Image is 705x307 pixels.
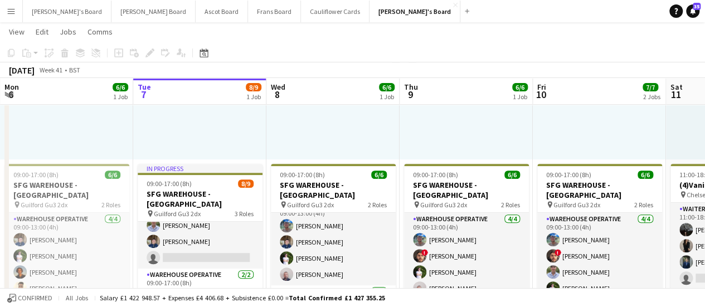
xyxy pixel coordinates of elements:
span: 8 [269,88,285,101]
button: Cauliflower Cards [301,1,369,22]
button: Frans Board [248,1,301,22]
span: 11 [669,88,683,101]
span: Fri [537,82,546,92]
span: Total Confirmed £1 427 355.25 [289,294,385,302]
span: 6 [3,88,19,101]
span: 09:00-17:00 (8h) [413,170,458,179]
span: 2 Roles [501,201,520,209]
span: Guilford Gu3 2dx [553,201,600,209]
span: 09:00-17:00 (8h) [147,179,192,188]
app-card-role: Warehouse Operative4/409:00-13:00 (4h)[PERSON_NAME][PERSON_NAME][PERSON_NAME][PERSON_NAME] [271,199,396,285]
h3: SFG WAREHOUSE - [GEOGRAPHIC_DATA] [4,180,129,200]
span: Jobs [60,27,76,37]
a: View [4,25,29,39]
h3: SFG WAREHOUSE - [GEOGRAPHIC_DATA] [404,180,529,200]
span: 6/6 [379,83,395,91]
div: In progress [138,164,262,173]
app-card-role: Warehouse Operative4/409:00-13:00 (4h)[PERSON_NAME]![PERSON_NAME][PERSON_NAME][PERSON_NAME] [537,213,662,299]
a: Comms [83,25,117,39]
span: ! [421,249,428,256]
h3: SFG WAREHOUSE - [GEOGRAPHIC_DATA] [271,180,396,200]
div: [DATE] [9,65,35,76]
span: 9 [402,88,418,101]
button: [PERSON_NAME] Board [111,1,196,22]
span: Week 41 [37,66,65,74]
span: 7/7 [643,83,658,91]
button: [PERSON_NAME]'s Board [369,1,460,22]
span: 35 [693,3,701,10]
app-card-role: Warehouse Operative4/409:00-13:00 (4h)[PERSON_NAME][PERSON_NAME][PERSON_NAME][PERSON_NAME] [4,213,129,299]
span: 09:00-17:00 (8h) [13,170,59,179]
span: 8/9 [246,83,261,91]
span: Sat [670,82,683,92]
span: 09:00-17:00 (8h) [546,170,591,179]
span: 09:00-17:00 (8h) [280,170,325,179]
h3: SFG WAREHOUSE - [GEOGRAPHIC_DATA] [138,189,262,209]
div: BST [69,66,80,74]
span: Confirmed [18,294,52,302]
span: Mon [4,82,19,92]
span: Wed [271,82,285,92]
span: 6/6 [512,83,528,91]
span: 2 Roles [634,201,653,209]
h3: SFG WAREHOUSE - [GEOGRAPHIC_DATA] [537,180,662,200]
span: ! [555,249,561,256]
button: Confirmed [6,292,54,304]
span: Guilford Gu3 2dx [287,201,334,209]
span: Guilford Gu3 2dx [420,201,467,209]
span: 10 [536,88,546,101]
span: View [9,27,25,37]
a: Jobs [55,25,81,39]
span: 3 Roles [235,209,254,218]
span: 6/6 [638,170,653,179]
span: Comms [87,27,113,37]
a: 35 [686,4,699,18]
div: 1 Job [513,92,527,101]
button: Ascot Board [196,1,248,22]
span: 7 [136,88,151,101]
div: 1 Job [246,92,261,101]
div: Salary £1 422 948.57 + Expenses £4 406.68 + Subsistence £0.00 = [100,294,385,302]
div: 1 Job [380,92,394,101]
a: Edit [31,25,53,39]
span: 6/6 [113,83,128,91]
span: All jobs [64,294,90,302]
button: [PERSON_NAME]'s Board [23,1,111,22]
span: Tue [138,82,151,92]
span: 6/6 [105,170,120,179]
div: 1 Job [113,92,128,101]
span: 2 Roles [368,201,387,209]
span: Guilford Gu3 2dx [21,201,67,209]
app-card-role: Warehouse Operative4/409:00-13:00 (4h)[PERSON_NAME]![PERSON_NAME][PERSON_NAME][PERSON_NAME] [404,213,529,299]
span: Guilford Gu3 2dx [154,209,201,218]
span: Thu [404,82,418,92]
span: Edit [36,27,48,37]
span: 6/6 [371,170,387,179]
span: 6/6 [504,170,520,179]
span: 2 Roles [101,201,120,209]
span: 8/9 [238,179,254,188]
div: 2 Jobs [643,92,660,101]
